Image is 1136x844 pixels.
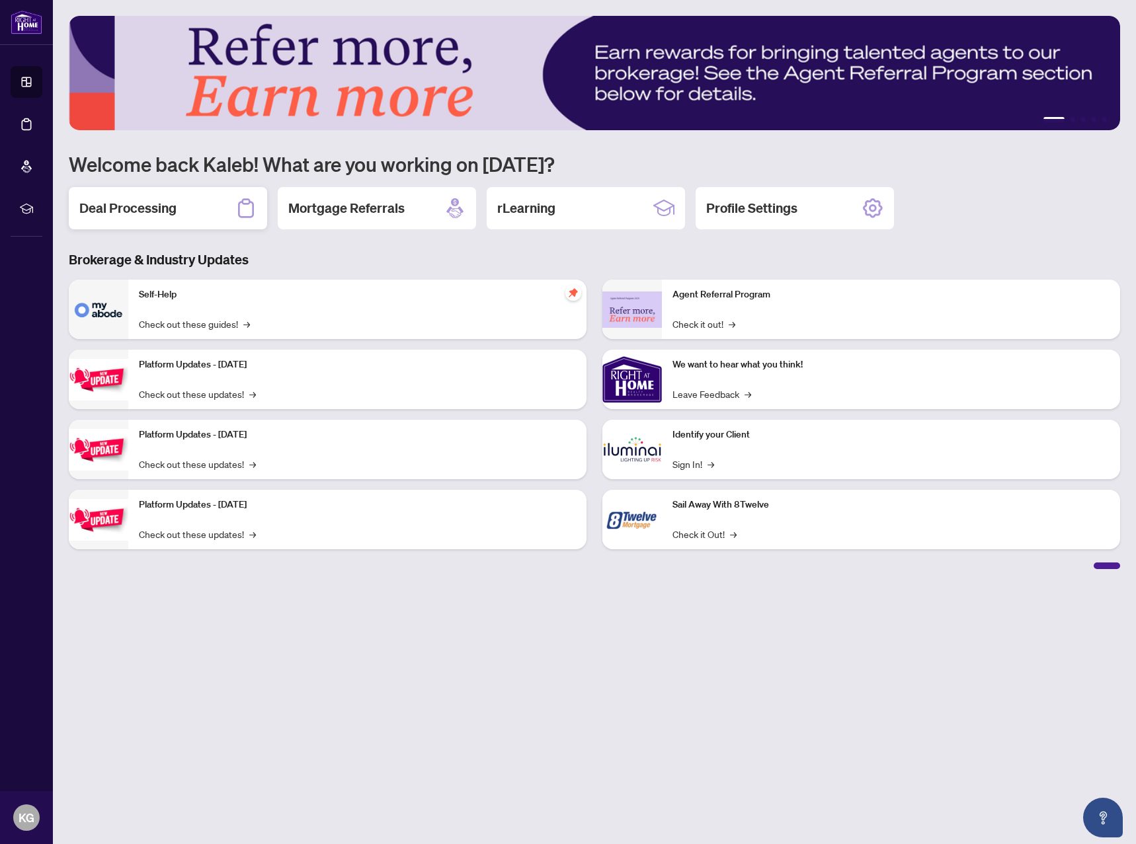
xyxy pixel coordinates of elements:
img: Slide 0 [69,16,1120,130]
img: logo [11,10,42,34]
button: 4 [1091,117,1096,122]
a: Check out these updates!→ [139,527,256,541]
p: We want to hear what you think! [672,358,1110,372]
img: Platform Updates - June 23, 2025 [69,499,128,541]
img: Platform Updates - July 21, 2025 [69,359,128,401]
button: Open asap [1083,798,1123,837]
span: → [249,387,256,401]
span: → [243,317,250,331]
h2: Profile Settings [706,199,797,217]
h2: rLearning [497,199,555,217]
img: Identify your Client [602,420,662,479]
a: Check out these updates!→ [139,457,256,471]
span: → [708,457,714,471]
p: Platform Updates - [DATE] [139,358,576,372]
button: 5 [1102,117,1107,122]
button: 2 [1070,117,1075,122]
button: 1 [1043,117,1065,122]
span: pushpin [565,285,581,301]
img: Self-Help [69,280,128,339]
button: 3 [1080,117,1086,122]
span: → [730,527,737,541]
span: → [729,317,735,331]
span: → [745,387,751,401]
h2: Mortgage Referrals [288,199,405,217]
span: KG [19,808,34,827]
h2: Deal Processing [79,199,177,217]
a: Check it out!→ [672,317,735,331]
p: Identify your Client [672,428,1110,442]
p: Platform Updates - [DATE] [139,428,576,442]
a: Check out these guides!→ [139,317,250,331]
p: Sail Away With 8Twelve [672,498,1110,512]
img: Platform Updates - July 8, 2025 [69,429,128,471]
img: We want to hear what you think! [602,350,662,409]
img: Sail Away With 8Twelve [602,490,662,549]
h1: Welcome back Kaleb! What are you working on [DATE]? [69,151,1120,176]
img: Agent Referral Program [602,291,662,328]
a: Leave Feedback→ [672,387,751,401]
a: Check out these updates!→ [139,387,256,401]
a: Check it Out!→ [672,527,737,541]
h3: Brokerage & Industry Updates [69,250,1120,269]
span: → [249,527,256,541]
p: Platform Updates - [DATE] [139,498,576,512]
p: Self-Help [139,288,576,302]
p: Agent Referral Program [672,288,1110,302]
span: → [249,457,256,471]
a: Sign In!→ [672,457,714,471]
